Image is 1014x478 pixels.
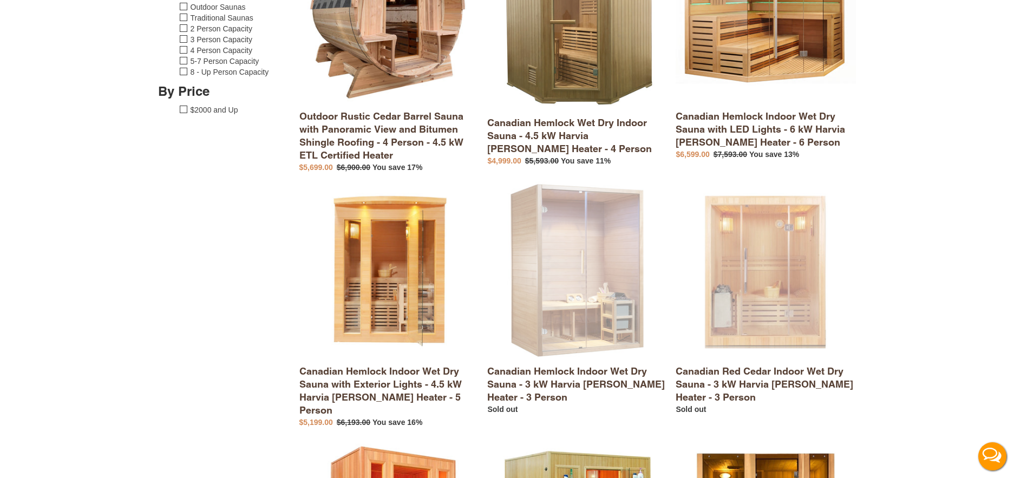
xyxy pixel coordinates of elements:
[191,46,252,55] a: 4 Person Capacity
[191,24,252,33] a: 2 Person Capacity
[191,57,259,66] a: 5-7 Person Capacity
[158,83,291,99] h3: By Price
[191,3,246,11] a: Outdoor Saunas
[191,14,253,22] a: Traditional Saunas
[191,35,252,44] a: 3 Person Capacity
[971,435,1014,478] button: Live Chat
[191,68,269,76] a: 8 - Up Person Capacity
[191,106,238,114] a: $2000 and Up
